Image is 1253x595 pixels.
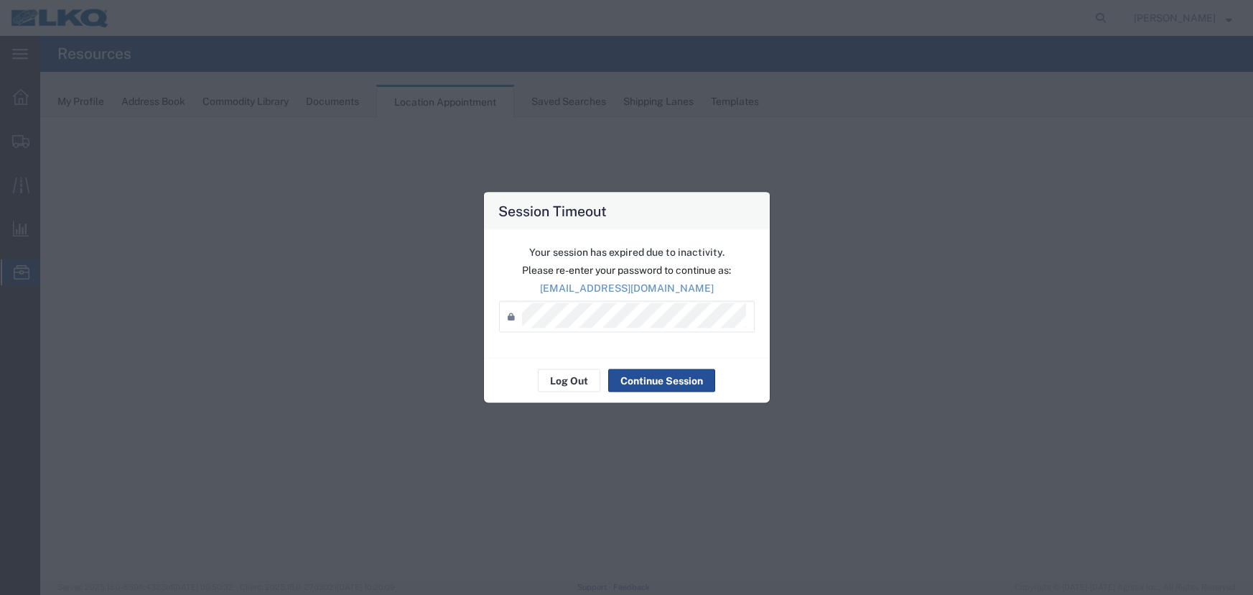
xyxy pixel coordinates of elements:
p: [EMAIL_ADDRESS][DOMAIN_NAME] [499,281,755,296]
p: Your session has expired due to inactivity. [499,245,755,260]
h4: Session Timeout [498,200,607,221]
p: Please re-enter your password to continue as: [499,263,755,278]
button: Continue Session [608,369,715,392]
button: Log Out [538,369,600,392]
